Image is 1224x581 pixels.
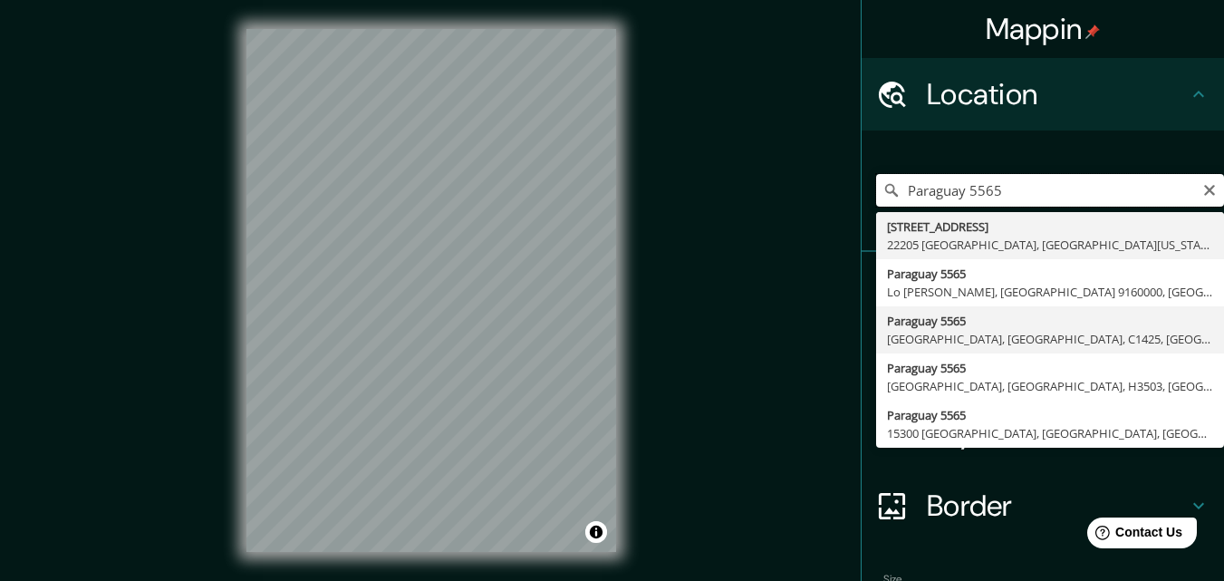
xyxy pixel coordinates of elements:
[862,397,1224,470] div: Layout
[1085,24,1100,39] img: pin-icon.png
[927,415,1188,451] h4: Layout
[927,488,1188,524] h4: Border
[887,236,1213,254] div: 22205 [GEOGRAPHIC_DATA], [GEOGRAPHIC_DATA][US_STATE], [GEOGRAPHIC_DATA]
[887,312,1213,330] div: Paraguay 5565
[887,283,1213,301] div: Lo [PERSON_NAME], [GEOGRAPHIC_DATA] 9160000, [GEOGRAPHIC_DATA]
[887,330,1213,348] div: [GEOGRAPHIC_DATA], [GEOGRAPHIC_DATA], C1425, [GEOGRAPHIC_DATA]
[887,359,1213,377] div: Paraguay 5565
[986,11,1101,47] h4: Mappin
[876,174,1224,207] input: Pick your city or area
[862,470,1224,542] div: Border
[887,377,1213,395] div: [GEOGRAPHIC_DATA], [GEOGRAPHIC_DATA], H3503, [GEOGRAPHIC_DATA]
[927,76,1188,112] h4: Location
[887,218,1213,236] div: [STREET_ADDRESS]
[1202,180,1217,198] button: Clear
[585,521,607,543] button: Toggle attribution
[862,324,1224,397] div: Style
[246,29,616,552] canvas: Map
[862,58,1224,131] div: Location
[887,406,1213,424] div: Paraguay 5565
[887,265,1213,283] div: Paraguay 5565
[1063,510,1204,561] iframe: Help widget launcher
[887,424,1213,442] div: 15300 [GEOGRAPHIC_DATA], [GEOGRAPHIC_DATA], [GEOGRAPHIC_DATA]
[862,252,1224,324] div: Pins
